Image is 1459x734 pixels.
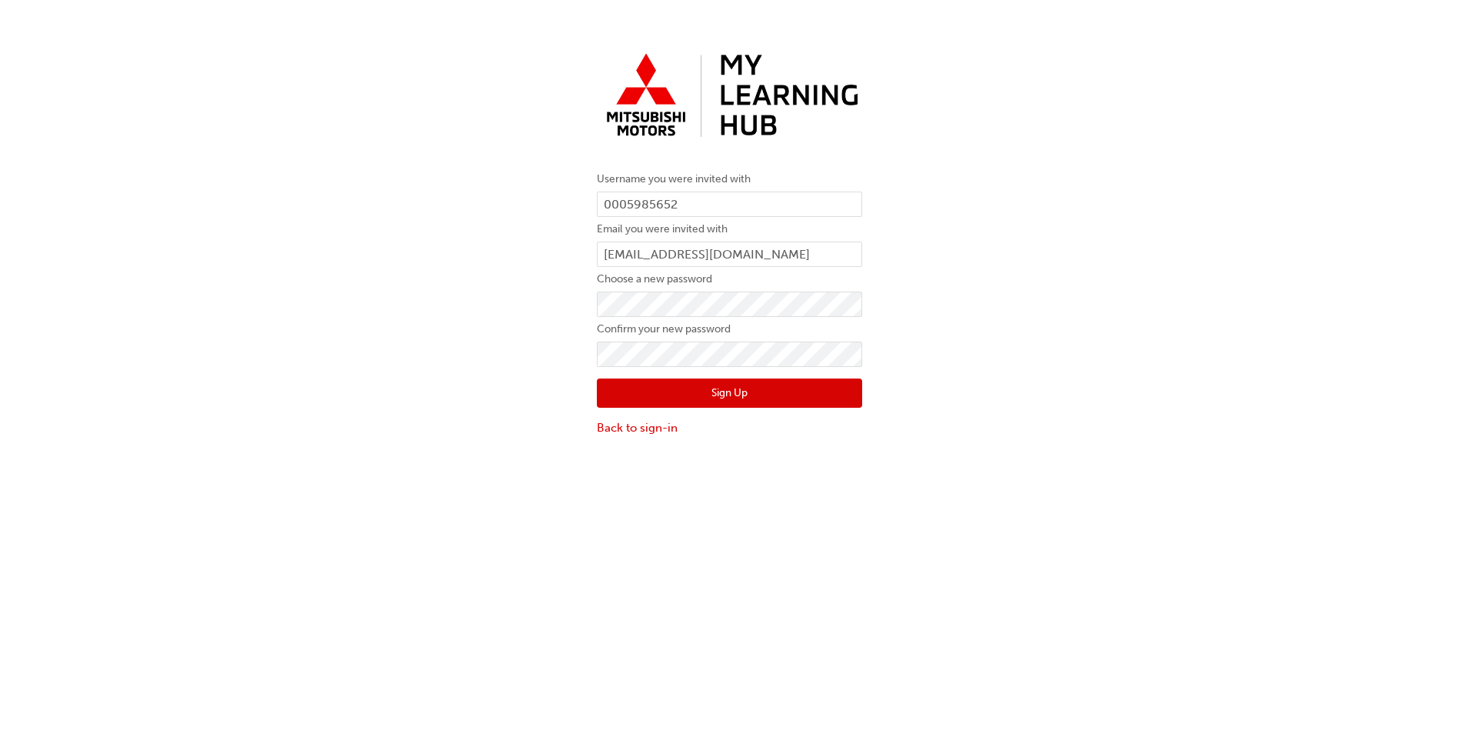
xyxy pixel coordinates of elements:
label: Username you were invited with [597,170,862,189]
label: Choose a new password [597,270,862,289]
label: Email you were invited with [597,220,862,239]
input: Username [597,192,862,218]
img: mmal [597,46,862,147]
a: Back to sign-in [597,419,862,437]
button: Sign Up [597,379,862,408]
label: Confirm your new password [597,320,862,339]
